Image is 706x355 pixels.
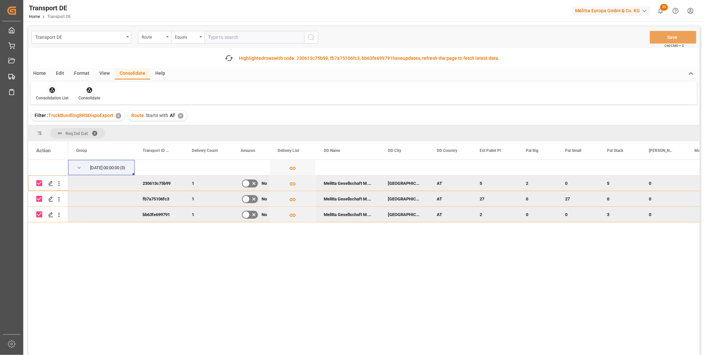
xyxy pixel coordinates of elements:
div: ✕ [116,113,121,119]
span: Pal Big [526,148,538,153]
button: open menu [171,31,204,44]
div: Melitta Europa GmbH & Co. KG [572,6,650,16]
div: Action [36,148,51,154]
span: Delivery List [278,148,299,153]
div: Press SPACE to deselect this row. [28,191,68,207]
button: Save [650,31,696,44]
span: No [262,207,267,222]
div: 27 [472,191,518,206]
span: TruckBundlingRRSDispoExport [48,113,113,118]
div: View [94,68,115,79]
div: 5 [472,176,518,191]
div: 1 [184,207,233,222]
div: ✕ [178,113,183,119]
div: 0 [599,191,641,206]
div: Edit [51,68,69,79]
button: search button [304,31,318,44]
input: Type to search [204,31,304,44]
span: Pal Stack [607,148,623,153]
div: Consolidate [115,68,150,79]
span: DD Country [437,148,457,153]
span: Ctrl/CMD + S [664,43,684,48]
div: 0 [518,191,557,206]
span: [PERSON_NAME] [649,148,672,153]
span: Filter : [35,113,48,118]
span: Req Del Dat [65,131,88,136]
div: 0 [557,207,599,222]
div: Transport DE [35,33,124,41]
div: Format [69,68,94,79]
button: open menu [32,31,131,44]
button: Help Center [668,3,683,18]
div: [GEOGRAPHIC_DATA] [380,176,429,191]
span: No [262,191,267,207]
button: open menu [138,31,171,44]
div: [GEOGRAPHIC_DATA] [380,207,429,222]
div: 27 [557,191,599,206]
div: Melitta Gesellschaft M.B.H. [316,207,380,222]
span: (3) [120,160,125,176]
div: 0 [518,207,557,222]
span: Route [131,113,144,118]
div: 2 [518,176,557,191]
div: Highlighted with code: 230613c75b99, fb7a75106fc3, bb63fe699791 updates, refresh the page to fetc... [239,55,500,62]
div: Route [142,33,164,40]
div: 3 [599,207,641,222]
span: DD Name [324,148,340,153]
span: DD City [388,148,401,153]
div: Press SPACE to deselect this row. [28,176,68,191]
a: Home [29,14,40,19]
span: 23 [660,4,668,11]
div: Consolidate [78,95,100,101]
div: Consolidation List [36,95,68,101]
div: 1 [184,191,233,206]
span: Transport ID Logward [143,148,170,153]
span: have [393,56,403,61]
div: fb7a75106fc3 [135,191,184,206]
div: Home [28,68,51,79]
span: Group [76,148,87,153]
div: 1 [184,176,233,191]
button: show 23 new notifications [653,3,668,18]
div: Press SPACE to deselect this row. [28,207,68,222]
div: AT [429,207,472,222]
span: No [262,176,267,191]
div: Help [150,68,170,79]
span: Starts with [146,113,168,118]
div: 230613c75b99 [135,176,184,191]
div: [GEOGRAPHIC_DATA] [380,191,429,206]
div: 0 [641,176,686,191]
div: Transport DE [29,3,71,13]
span: Est Pallet Pl [480,148,501,153]
span: Delivery Count [192,148,218,153]
div: 5 [599,176,641,191]
button: Melitta Europa GmbH & Co. KG [572,4,653,17]
span: AT [170,113,176,118]
div: bb63fe699791 [135,207,184,222]
div: AT [429,176,472,191]
div: Melitta Gesellschaft M.B.H. [316,191,380,206]
div: 0 [641,191,686,206]
div: 0 [641,207,686,222]
div: Melitta Gesellschaft M.B.H. [316,176,380,191]
div: Equals [175,33,197,40]
div: Press SPACE to select this row. [28,160,68,176]
div: 2 [472,207,518,222]
div: AT [429,191,472,206]
span: Pal Small [565,148,581,153]
div: 0 [557,176,599,191]
span: rows [264,56,274,61]
span: Amazon [241,148,255,153]
div: [DATE] 00:00:00 [90,160,119,176]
